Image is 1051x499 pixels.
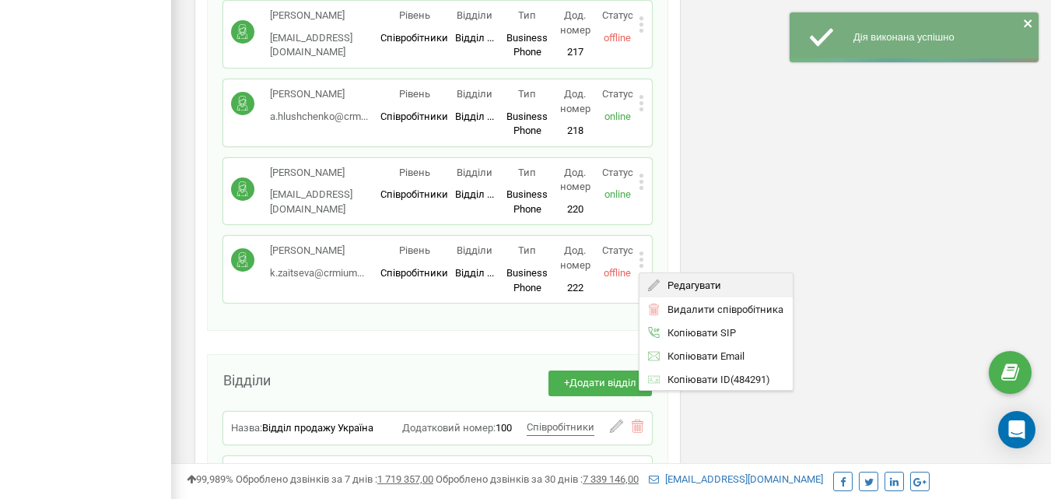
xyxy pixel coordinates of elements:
span: Business Phone [506,32,548,58]
span: offline [604,267,631,279]
p: [PERSON_NAME] [270,87,368,102]
span: Копіювати SIP [660,328,736,338]
span: Співробітники [380,188,448,200]
span: Співробітники [380,111,448,122]
span: Business Phone [506,267,548,293]
span: Тип [518,167,536,178]
u: 1 719 357,00 [377,473,433,485]
span: Копіювати Email [660,351,744,361]
a: [EMAIL_ADDRESS][DOMAIN_NAME] [649,473,823,485]
span: Співробітники [380,32,448,44]
span: offline [604,32,631,44]
span: Статус [602,88,633,100]
span: Співробітники [527,421,594,433]
span: Оброблено дзвінків за 7 днів : [236,473,433,485]
span: online [604,188,631,200]
span: Дод. номер [560,244,590,271]
span: Статус [602,9,633,21]
span: Дод. номер [560,88,590,114]
span: Видалити співробітника [660,304,783,315]
span: Рівень [399,167,430,178]
span: Відділ ... [455,111,494,122]
span: Відділи [457,167,492,178]
p: [PERSON_NAME] [270,244,364,258]
span: [EMAIL_ADDRESS][DOMAIN_NAME] [270,32,352,58]
span: Відділ ... [455,32,494,44]
p: 222 [554,281,596,296]
span: Відділи [457,9,492,21]
p: [PERSON_NAME] [270,166,380,181]
span: Відділ продажу Україна [262,422,373,434]
u: 7 339 146,00 [583,473,639,485]
span: Тип [518,9,536,21]
p: 217 [554,45,596,60]
p: 220 [554,202,596,217]
span: Тип [518,244,536,256]
span: Відділи [457,88,492,100]
span: Business Phone [506,111,548,137]
span: Відділи [457,244,492,256]
p: 218 [554,124,596,139]
span: Назва: [231,422,262,434]
span: Рівень [399,244,430,256]
span: Додати відділ [569,377,636,388]
button: +Додати відділ [548,371,652,396]
span: Дод. номер [560,167,590,193]
p: [PERSON_NAME] [270,9,380,23]
span: Відділ ... [455,267,494,279]
span: 100 [496,422,512,434]
div: Open Intercom Messenger [998,411,1035,448]
span: Дод. номер [560,9,590,36]
span: Відділи [223,372,271,388]
span: online [604,111,631,122]
span: 99,989% [187,473,233,485]
span: Рівень [399,88,430,100]
span: Редагувати [660,280,721,290]
span: Статус [602,244,633,256]
span: a.hlushchenko@crm... [270,111,368,122]
span: Business Phone [506,188,548,215]
span: Копіювати ID [660,374,730,385]
span: Рівень [399,9,430,21]
span: Дія виконана успішно [853,31,955,43]
span: Співробітники [380,267,448,279]
span: Статус [602,167,633,178]
div: ( 484291 ) [639,368,793,391]
span: Додатковий номер: [402,422,496,434]
button: close [1023,17,1034,34]
span: Тип [518,88,536,100]
span: Відділ ... [455,188,494,200]
span: k.zaitseva@crmium... [270,267,364,279]
span: [EMAIL_ADDRESS][DOMAIN_NAME] [270,188,352,215]
span: Оброблено дзвінків за 30 днів : [436,473,639,485]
